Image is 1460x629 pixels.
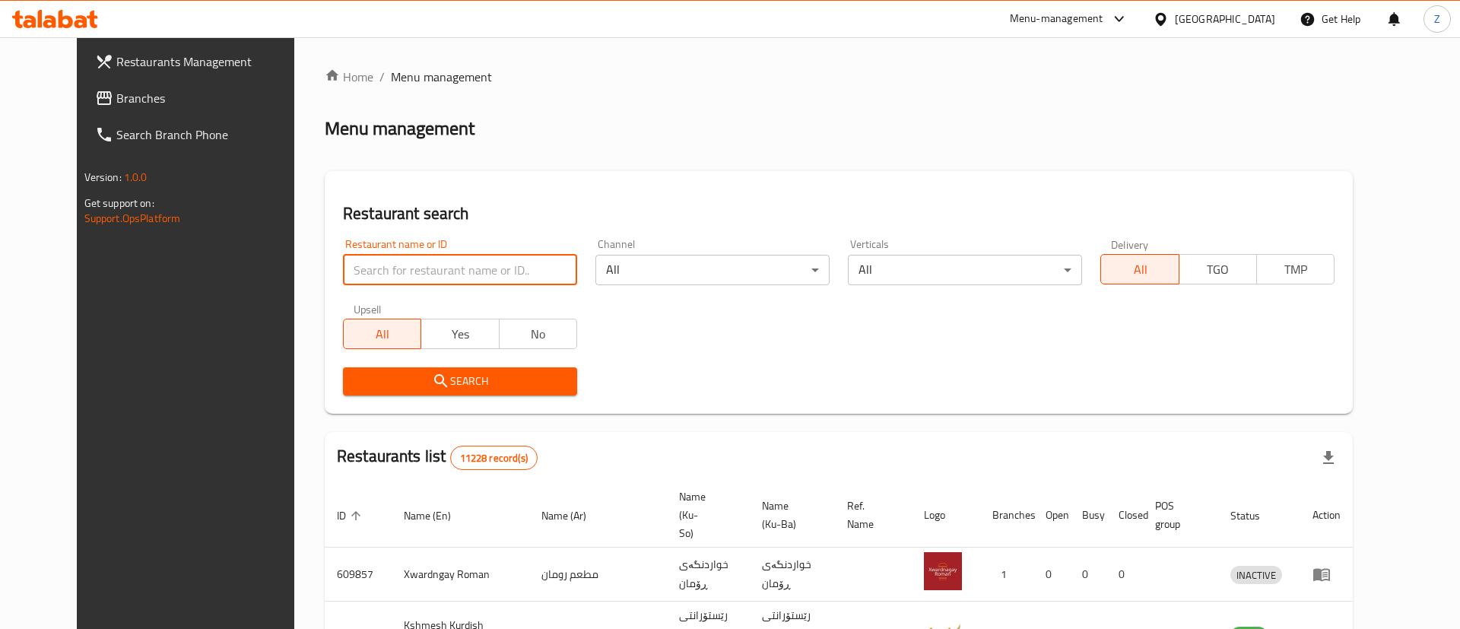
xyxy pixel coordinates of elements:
[1100,254,1179,284] button: All
[980,483,1033,548] th: Branches
[499,319,577,349] button: No
[1111,239,1149,249] label: Delivery
[1070,483,1106,548] th: Busy
[762,497,817,533] span: Name (Ku-Ba)
[421,319,499,349] button: Yes
[1155,497,1200,533] span: POS group
[337,507,366,525] span: ID
[337,445,538,470] h2: Restaurants list
[116,52,309,71] span: Restaurants Management
[1256,254,1335,284] button: TMP
[124,167,148,187] span: 1.0.0
[667,548,750,602] td: خواردنگەی ڕۆمان
[1033,483,1070,548] th: Open
[595,255,830,285] div: All
[1185,259,1251,281] span: TGO
[83,116,321,153] a: Search Branch Phone
[847,497,893,533] span: Ref. Name
[980,548,1033,602] td: 1
[451,451,537,465] span: 11228 record(s)
[1263,259,1328,281] span: TMP
[1434,11,1440,27] span: Z
[506,323,571,345] span: No
[1033,548,1070,602] td: 0
[1010,10,1103,28] div: Menu-management
[343,367,577,396] button: Search
[924,552,962,590] img: Xwardngay Roman
[325,68,373,86] a: Home
[1106,548,1143,602] td: 0
[350,323,415,345] span: All
[392,548,529,602] td: Xwardngay Roman
[355,372,565,391] span: Search
[1107,259,1173,281] span: All
[541,507,606,525] span: Name (Ar)
[1230,507,1280,525] span: Status
[848,255,1082,285] div: All
[1230,566,1282,584] div: INACTIVE
[450,446,538,470] div: Total records count
[325,68,1353,86] nav: breadcrumb
[83,80,321,116] a: Branches
[343,255,577,285] input: Search for restaurant name or ID..
[343,202,1335,225] h2: Restaurant search
[404,507,471,525] span: Name (En)
[116,125,309,144] span: Search Branch Phone
[354,303,382,314] label: Upsell
[912,483,980,548] th: Logo
[343,319,421,349] button: All
[83,43,321,80] a: Restaurants Management
[325,548,392,602] td: 609857
[84,208,181,228] a: Support.OpsPlatform
[1175,11,1275,27] div: [GEOGRAPHIC_DATA]
[427,323,493,345] span: Yes
[529,548,667,602] td: مطعم رومان
[1106,483,1143,548] th: Closed
[116,89,309,107] span: Branches
[1312,565,1341,583] div: Menu
[750,548,835,602] td: خواردنگەی ڕۆمان
[1310,440,1347,476] div: Export file
[84,193,154,213] span: Get support on:
[391,68,492,86] span: Menu management
[1300,483,1353,548] th: Action
[1070,548,1106,602] td: 0
[679,488,732,542] span: Name (Ku-So)
[1230,567,1282,584] span: INACTIVE
[379,68,385,86] li: /
[325,116,474,141] h2: Menu management
[1179,254,1257,284] button: TGO
[84,167,122,187] span: Version:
